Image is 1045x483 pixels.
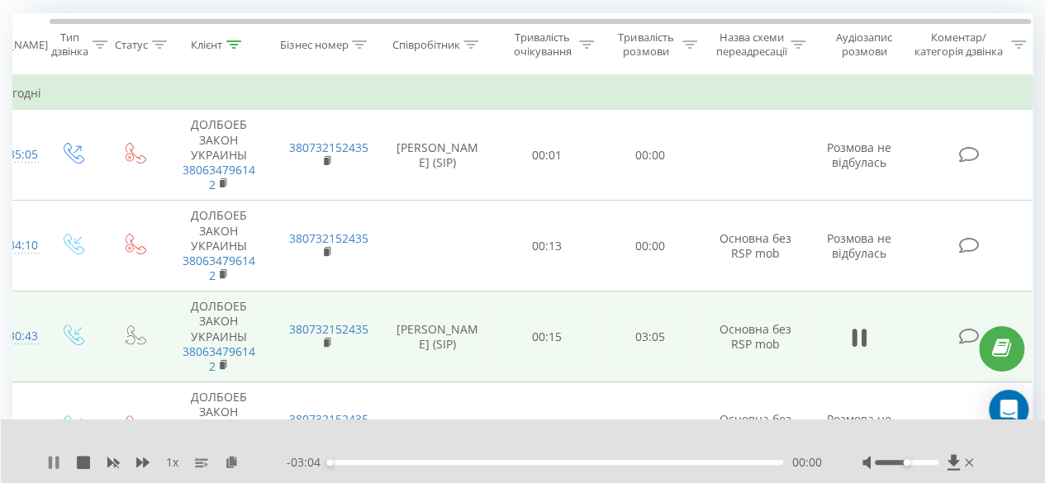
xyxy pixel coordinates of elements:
[791,454,821,471] span: 00:00
[910,31,1007,59] div: Коментар/категорія дзвінка
[289,411,368,427] a: 380732152435
[165,291,273,382] td: ДОЛБОЕБ ЗАКОН УКРАИНЫ
[702,201,810,291] td: Основна без RSP mob
[392,38,459,52] div: Співробітник
[51,31,88,59] div: Тип дзвінка
[165,110,273,201] td: ДОЛБОЕБ ЗАКОН УКРАИНЫ
[702,382,810,473] td: Основна без RSP mob
[380,110,496,201] td: [PERSON_NAME] (SIP)
[715,31,786,59] div: Назва схеми переадресації
[496,291,599,382] td: 00:15
[599,110,702,201] td: 00:00
[824,31,904,59] div: Аудіозапис розмови
[191,38,222,52] div: Клієнт
[613,31,678,59] div: Тривалість розмови
[183,253,255,283] a: 380634796142
[496,201,599,291] td: 00:13
[280,38,348,52] div: Бізнес номер
[380,291,496,382] td: [PERSON_NAME] (SIP)
[989,390,1028,429] div: Open Intercom Messenger
[599,201,702,291] td: 00:00
[496,382,599,473] td: 00:34
[827,230,891,261] span: Розмова не відбулась
[827,411,891,442] span: Розмова не відбулась
[115,38,148,52] div: Статус
[326,459,333,466] div: Accessibility label
[166,454,178,471] span: 1 x
[183,162,255,192] a: 380634796142
[289,321,368,337] a: 380732152435
[599,382,702,473] td: 00:00
[287,454,329,471] span: - 03:04
[599,291,702,382] td: 03:05
[496,110,599,201] td: 00:01
[289,230,368,246] a: 380732152435
[289,140,368,155] a: 380732152435
[165,382,273,473] td: ДОЛБОЕБ ЗАКОН УКРАИНЫ
[827,140,891,170] span: Розмова не відбулась
[183,343,255,374] a: 380634796142
[510,31,575,59] div: Тривалість очікування
[904,459,910,466] div: Accessibility label
[702,291,810,382] td: Основна без RSP mob
[165,201,273,291] td: ДОЛБОЕБ ЗАКОН УКРАИНЫ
